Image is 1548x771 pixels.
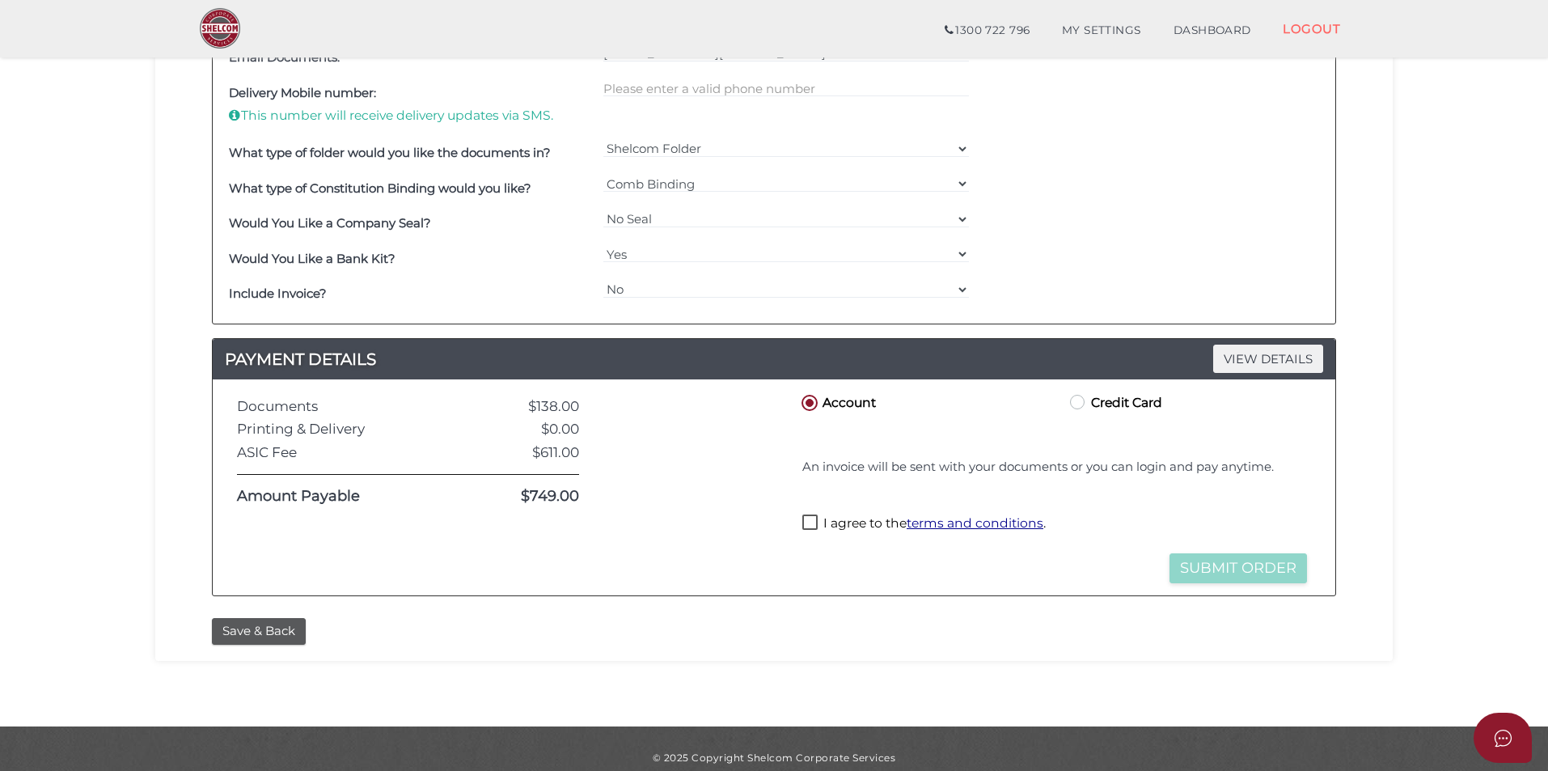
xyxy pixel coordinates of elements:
b: Would You Like a Company Seal? [229,215,431,231]
b: Delivery Mobile number: [229,85,376,100]
p: This number will receive delivery updates via SMS. [229,107,595,125]
div: © 2025 Copyright Shelcom Corporate Services [167,751,1381,765]
b: Would You Like a Bank Kit? [229,251,395,266]
div: Documents [225,399,461,414]
label: Credit Card [1067,392,1162,412]
b: What type of Constitution Binding would you like? [229,180,531,196]
a: MY SETTINGS [1046,15,1157,47]
h4: PAYMENT DETAILS [213,346,1335,372]
button: Open asap [1474,713,1532,763]
button: Submit Order [1169,553,1307,583]
label: I agree to the . [802,515,1046,535]
div: Printing & Delivery [225,422,461,437]
a: PAYMENT DETAILSVIEW DETAILS [213,346,1335,372]
button: Save & Back [212,618,306,645]
label: Account [798,392,876,412]
div: $611.00 [461,445,591,460]
b: Include Invoice? [229,286,327,301]
a: 1300 722 796 [928,15,1046,47]
h4: An invoice will be sent with your documents or you can login and pay anytime. [802,460,1307,474]
a: LOGOUT [1267,12,1356,45]
span: VIEW DETAILS [1213,345,1323,373]
div: $0.00 [461,422,591,437]
b: What type of folder would you like the documents in? [229,145,551,160]
a: terms and conditions [907,515,1043,531]
a: DASHBOARD [1157,15,1267,47]
div: $749.00 [461,489,591,505]
input: Please enter a valid 10-digit phone number [603,79,970,97]
div: Amount Payable [225,489,461,505]
div: $138.00 [461,399,591,414]
div: ASIC Fee [225,445,461,460]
